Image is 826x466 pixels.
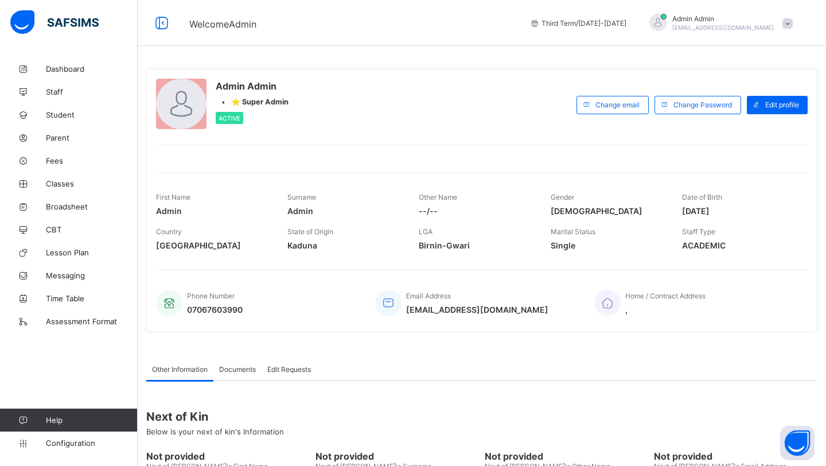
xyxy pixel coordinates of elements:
[638,14,798,33] div: AdminAdmin
[187,305,243,314] span: 07067603990
[146,427,284,436] span: Below is your next of kin's Information
[673,100,732,109] span: Change Password
[46,110,138,119] span: Student
[287,227,333,236] span: State of Origin
[530,19,626,28] span: session/term information
[287,240,402,250] span: Kaduna
[146,410,817,424] span: Next of Kin
[46,248,138,257] span: Lesson Plan
[46,225,138,234] span: CBT
[216,98,289,106] div: •
[682,193,722,201] span: Date of Birth
[625,305,706,314] span: ,
[46,202,138,211] span: Broadsheet
[189,18,256,30] span: Welcome Admin
[406,305,548,314] span: [EMAIL_ADDRESS][DOMAIN_NAME]
[10,10,99,34] img: safsims
[46,64,138,73] span: Dashboard
[682,227,715,236] span: Staff Type
[46,156,138,165] span: Fees
[419,193,457,201] span: Other Name
[682,240,796,250] span: ACADEMIC
[551,227,595,236] span: Marital Status
[46,294,138,303] span: Time Table
[485,451,648,462] span: Not provided
[287,206,402,216] span: Admin
[46,133,138,142] span: Parent
[287,193,316,201] span: Surname
[419,206,533,216] span: --/--
[146,451,310,462] span: Not provided
[406,292,451,300] span: Email Address
[672,24,774,31] span: [EMAIL_ADDRESS][DOMAIN_NAME]
[46,438,137,448] span: Configuration
[551,193,574,201] span: Gender
[152,365,208,374] span: Other Information
[156,193,190,201] span: First Name
[551,206,665,216] span: [DEMOGRAPHIC_DATA]
[625,292,706,300] span: Home / Contract Address
[315,451,479,462] span: Not provided
[46,87,138,96] span: Staff
[216,80,289,92] span: Admin Admin
[156,240,270,250] span: [GEOGRAPHIC_DATA]
[682,206,796,216] span: [DATE]
[156,206,270,216] span: Admin
[780,426,815,460] button: Open asap
[765,100,799,109] span: Edit profile
[231,98,289,106] span: ⭐ Super Admin
[551,240,665,250] span: Single
[419,227,433,236] span: LGA
[46,415,137,425] span: Help
[46,271,138,280] span: Messaging
[419,240,533,250] span: Birnin-Gwari
[156,227,182,236] span: Country
[219,115,240,122] span: Active
[654,451,817,462] span: Not provided
[267,365,311,374] span: Edit Requests
[672,14,774,23] span: Admin Admin
[219,365,256,374] span: Documents
[46,179,138,188] span: Classes
[595,100,640,109] span: Change email
[187,292,235,300] span: Phone Number
[46,317,138,326] span: Assessment Format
